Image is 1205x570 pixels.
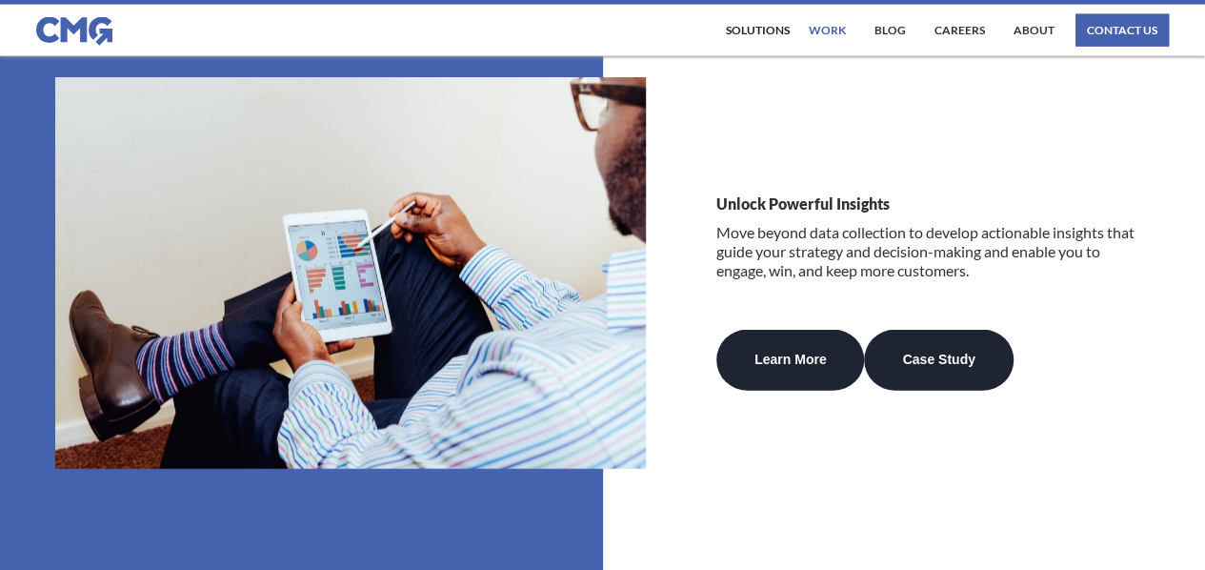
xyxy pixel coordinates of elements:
h2: Unlock Powerful Insights [716,194,1150,214]
a: Blog [870,14,911,47]
a: About [1009,14,1059,47]
div: Solutions [726,25,790,36]
div: contact us [1087,25,1157,36]
a: work [804,14,851,47]
a: Careers [930,14,990,47]
a: Case Study [864,330,1013,391]
a: Learn More [716,330,864,391]
img: CMG logo in blue. [36,17,112,46]
p: Move beyond data collection to develop actionable insights that guide your strategy and decision-... [716,223,1150,280]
